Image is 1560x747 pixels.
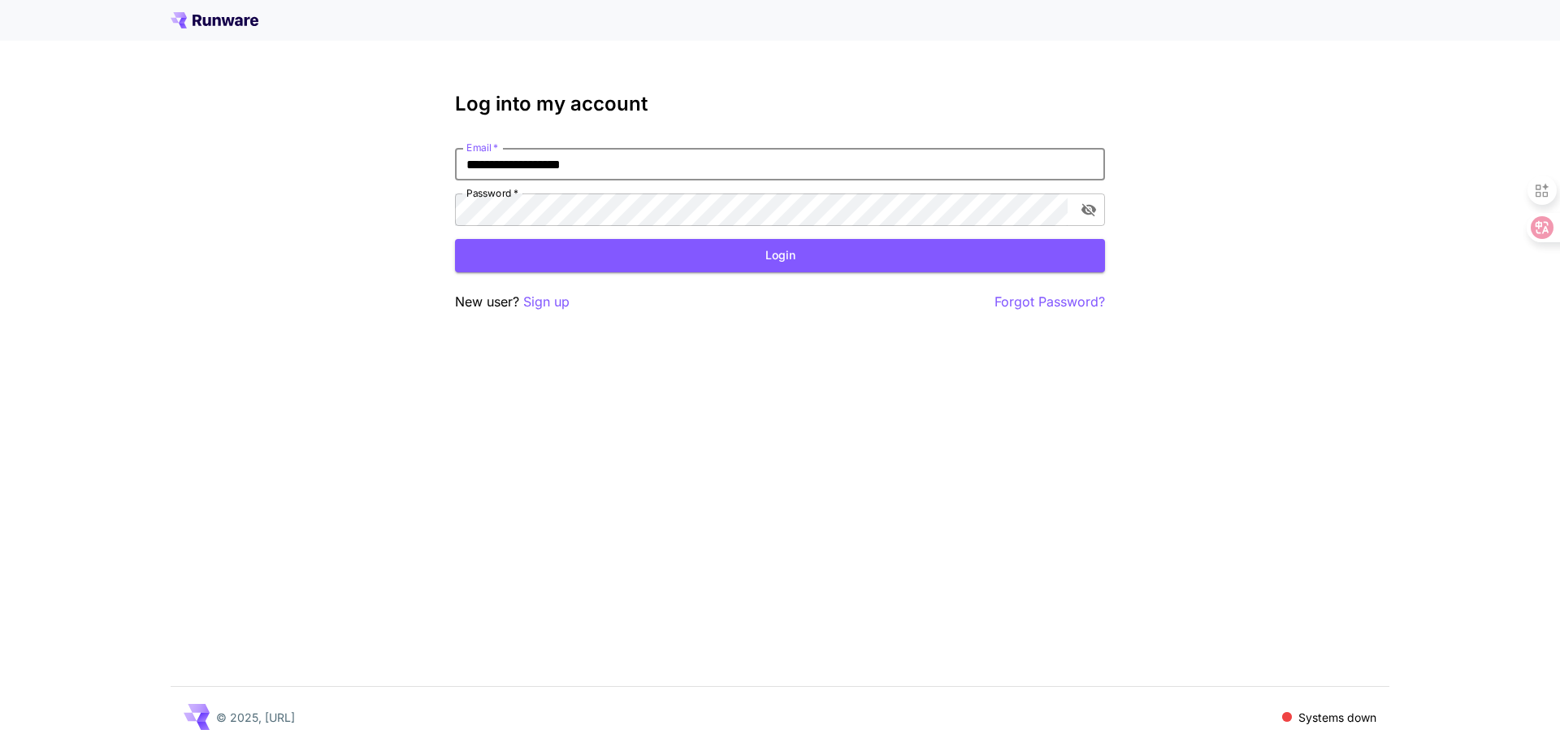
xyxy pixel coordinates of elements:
p: © 2025, [URL] [216,709,295,726]
label: Password [466,186,518,200]
button: Sign up [523,292,570,312]
button: Login [455,239,1105,272]
h3: Log into my account [455,93,1105,115]
label: Email [466,141,498,154]
p: New user? [455,292,570,312]
p: Systems down [1298,709,1376,726]
button: toggle password visibility [1074,195,1103,224]
button: Forgot Password? [994,292,1105,312]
